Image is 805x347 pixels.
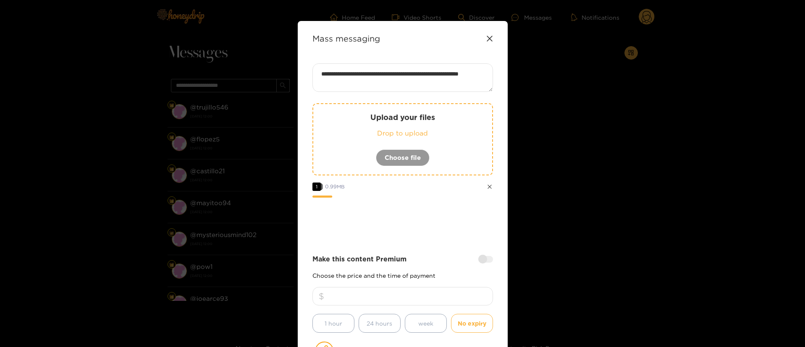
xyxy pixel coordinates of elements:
button: 1 hour [312,314,354,333]
button: 24 hours [359,314,401,333]
button: week [405,314,447,333]
span: 1 hour [325,318,342,328]
p: Drop to upload [330,128,475,138]
span: 1 [312,183,321,191]
span: 24 hours [367,318,392,328]
button: Choose file [376,149,430,166]
p: Choose the price and the time of payment [312,272,493,279]
strong: Mass messaging [312,34,380,43]
span: No expiry [458,318,486,328]
button: No expiry [451,314,493,333]
p: Upload your files [330,112,475,122]
span: week [418,318,433,328]
strong: Make this content Premium [312,254,406,264]
span: 0.99 MB [325,184,345,189]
